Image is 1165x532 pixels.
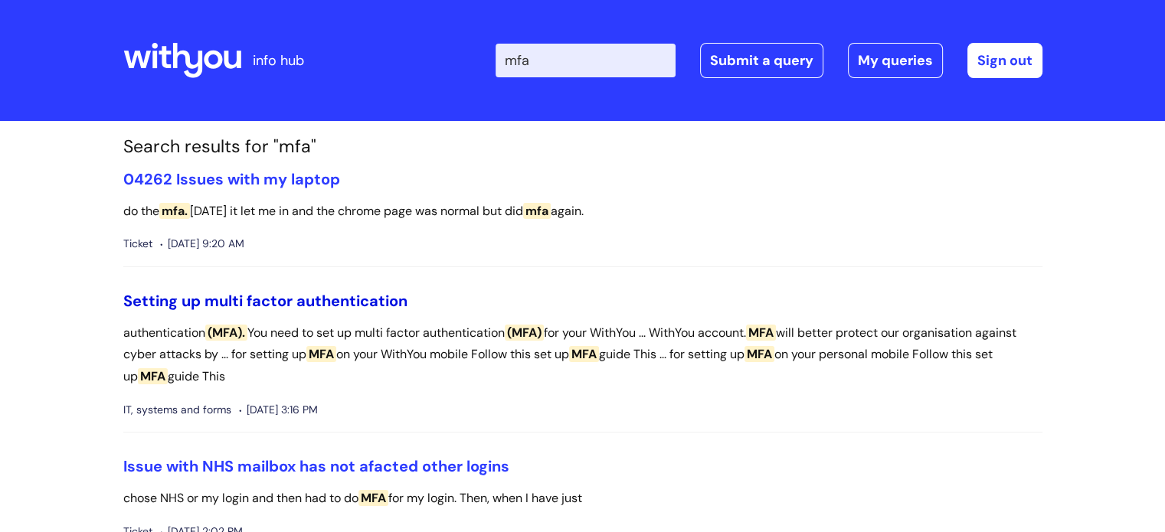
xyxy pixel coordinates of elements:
span: MFA [569,346,599,362]
span: MFA [746,325,776,341]
a: Setting up multi factor authentication [123,291,407,311]
p: authentication You need to set up multi factor authentication for your WithYou ... WithYou accoun... [123,322,1042,388]
a: 04262 Issues with my laptop [123,169,340,189]
p: chose NHS or my login and then had to do for my login. Then, when I have just [123,488,1042,510]
span: [DATE] 9:20 AM [160,234,244,253]
span: mfa [523,203,551,219]
p: info hub [253,48,304,73]
span: mfa. [159,203,190,219]
span: MFA [358,490,388,506]
a: Issue with NHS mailbox has not afacted other logins [123,456,509,476]
div: | - [496,43,1042,78]
a: My queries [848,43,943,78]
span: MFA [138,368,168,384]
a: Submit a query [700,43,823,78]
span: IT, systems and forms [123,400,231,419]
span: (MFA) [505,325,544,341]
a: Sign out [967,43,1042,78]
h1: Search results for "mfa" [123,136,1042,158]
span: (MFA). [205,325,247,341]
input: Search [496,44,676,77]
span: Ticket [123,234,152,253]
p: do the [DATE] it let me in and the chrome page was normal but did again. [123,201,1042,223]
span: MFA [306,346,336,362]
span: MFA [744,346,774,362]
span: [DATE] 3:16 PM [239,400,318,419]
